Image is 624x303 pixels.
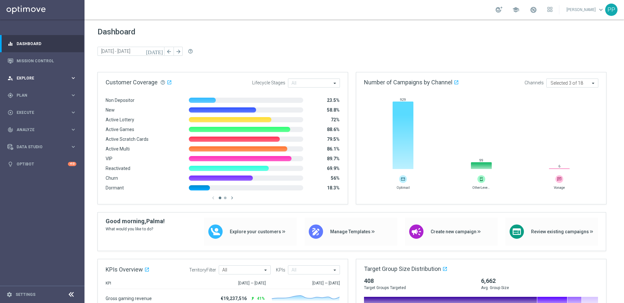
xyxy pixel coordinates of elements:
[70,127,76,133] i: keyboard_arrow_right
[17,145,70,149] span: Data Studio
[7,127,77,132] button: track_changes Analyze keyboard_arrow_right
[7,75,70,81] div: Explore
[7,93,77,98] button: gps_fixed Plan keyboard_arrow_right
[7,110,13,115] i: play_circle_outline
[17,76,70,80] span: Explore
[7,92,70,98] div: Plan
[17,155,68,173] a: Optibot
[68,162,76,166] div: +10
[17,35,76,52] a: Dashboard
[70,109,76,115] i: keyboard_arrow_right
[7,58,77,64] button: Mission Control
[16,293,35,297] a: Settings
[7,144,70,150] div: Data Studio
[7,76,77,81] button: person_search Explore keyboard_arrow_right
[17,111,70,115] span: Execute
[70,144,76,150] i: keyboard_arrow_right
[7,161,13,167] i: lightbulb
[17,128,70,132] span: Analyze
[597,6,604,13] span: keyboard_arrow_down
[6,292,12,297] i: settings
[7,162,77,167] button: lightbulb Optibot +10
[17,52,76,69] a: Mission Control
[566,5,605,15] a: [PERSON_NAME]keyboard_arrow_down
[7,75,13,81] i: person_search
[7,35,76,52] div: Dashboard
[7,110,77,115] button: play_circle_outline Execute keyboard_arrow_right
[512,6,519,13] span: school
[7,127,13,133] i: track_changes
[7,41,77,46] button: equalizer Dashboard
[70,75,76,81] i: keyboard_arrow_right
[70,92,76,98] i: keyboard_arrow_right
[7,110,70,115] div: Execute
[7,144,77,150] button: Data Studio keyboard_arrow_right
[7,127,70,133] div: Analyze
[17,93,70,97] span: Plan
[7,155,76,173] div: Optibot
[7,92,13,98] i: gps_fixed
[605,4,617,16] div: PP
[7,41,13,47] i: equalizer
[7,52,76,69] div: Mission Control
